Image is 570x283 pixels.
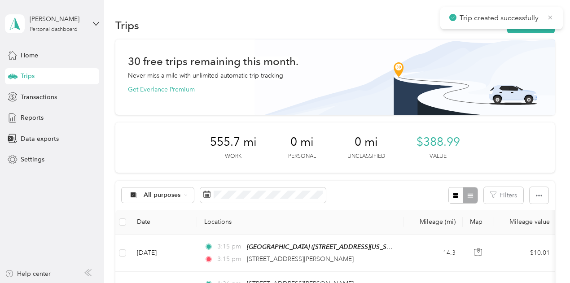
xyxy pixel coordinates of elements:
[130,235,197,272] td: [DATE]
[494,235,557,272] td: $10.01
[355,135,378,149] span: 0 mi
[247,255,354,263] span: [STREET_ADDRESS][PERSON_NAME]
[197,210,403,235] th: Locations
[254,39,555,115] img: Banner
[463,210,494,235] th: Map
[128,71,283,80] p: Never miss a mile with unlimited automatic trip tracking
[460,13,540,24] p: Trip created successfully
[21,71,35,81] span: Trips
[210,135,257,149] span: 555.7 mi
[21,134,59,144] span: Data exports
[30,14,86,24] div: [PERSON_NAME]
[5,269,51,279] button: Help center
[217,254,243,264] span: 3:15 pm
[347,152,385,161] p: Unclassified
[520,233,570,283] iframe: Everlance-gr Chat Button Frame
[21,51,38,60] span: Home
[130,210,197,235] th: Date
[290,135,314,149] span: 0 mi
[21,155,44,164] span: Settings
[21,92,57,102] span: Transactions
[494,210,557,235] th: Mileage value
[144,192,181,198] span: All purposes
[403,235,463,272] td: 14.3
[128,85,195,94] button: Get Everlance Premium
[403,210,463,235] th: Mileage (mi)
[217,242,243,252] span: 3:15 pm
[115,21,139,30] h1: Trips
[484,187,523,204] button: Filters
[30,27,78,32] div: Personal dashboard
[430,152,447,161] p: Value
[417,135,460,149] span: $388.99
[225,152,241,161] p: Work
[247,243,403,251] span: [GEOGRAPHIC_DATA] ([STREET_ADDRESS][US_STATE])
[128,57,298,66] h1: 30 free trips remaining this month.
[288,152,316,161] p: Personal
[21,113,44,122] span: Reports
